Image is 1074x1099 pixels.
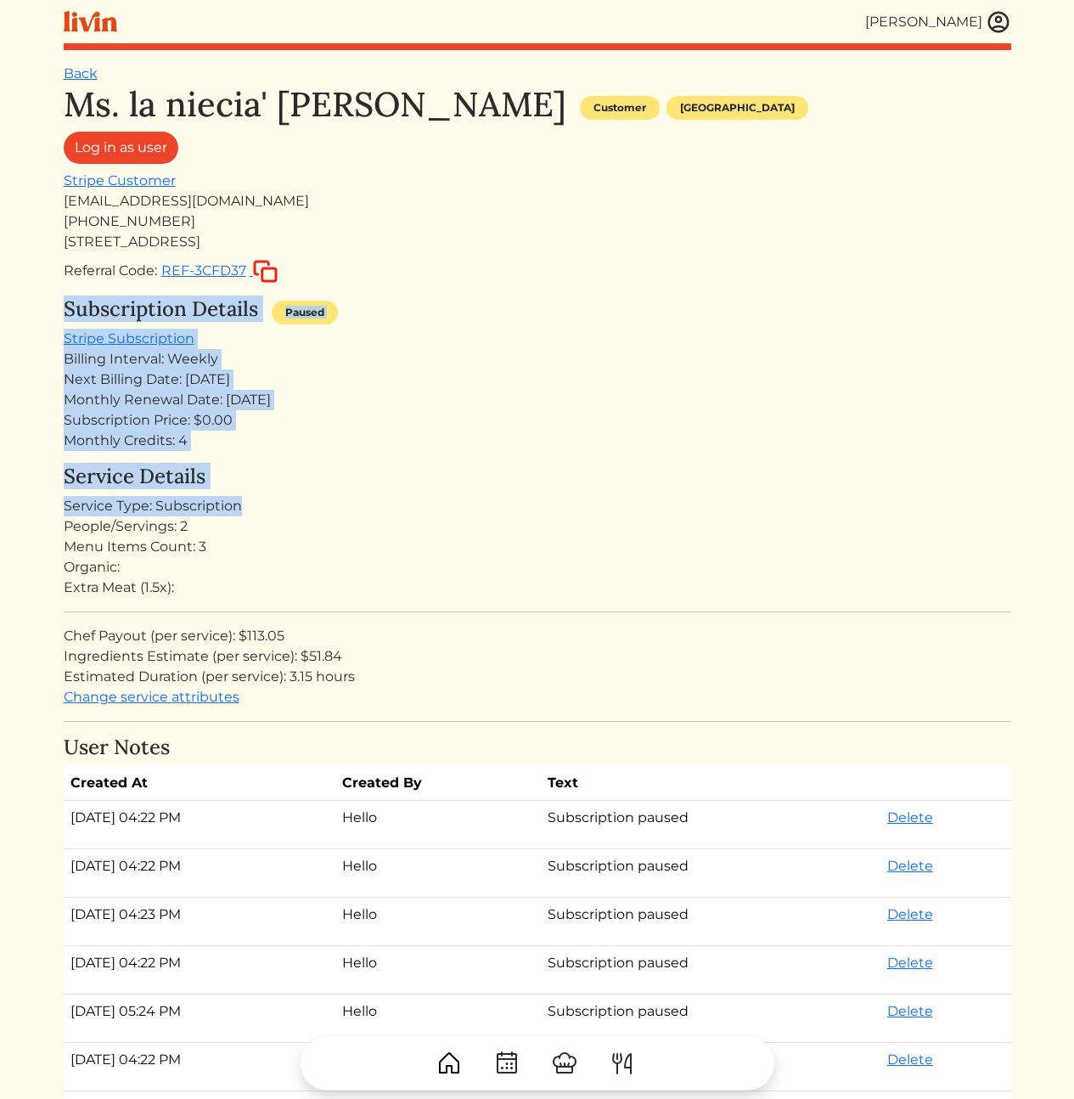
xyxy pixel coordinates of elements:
[887,809,933,826] a: Delete
[64,578,1011,598] div: Extra Meat (1.5x):
[64,349,1011,369] div: Billing Interval: Weekly
[887,1003,933,1019] a: Delete
[335,801,541,849] td: Hello
[64,766,336,801] th: Created At
[64,995,336,1043] td: [DATE] 05:24 PM
[436,1050,463,1077] img: House-9bf13187bcbb5817f509fe5e7408150f90897510c4275e13d0d5fca38e0b5951.svg
[64,211,1011,232] div: [PHONE_NUMBER]
[551,1050,578,1077] img: ChefHat-a374fb509e4f37eb0702ca99f5f64f3b6956810f32a249b33092029f8484b388.svg
[335,946,541,995] td: Hello
[548,905,874,925] p: Subscription paused
[64,132,178,164] a: Log in as user
[64,626,1011,646] div: Chef Payout (per service): $113.05
[272,301,338,324] div: Paused
[64,232,1011,252] div: [STREET_ADDRESS]
[64,11,117,32] img: livin-logo-a0d97d1a881af30f6274990eb6222085a2533c92bbd1e4f22c21b4f0d0e3210c.svg
[64,191,1011,211] div: [EMAIL_ADDRESS][DOMAIN_NAME]
[541,766,880,801] th: Text
[580,96,660,120] div: Customer
[64,801,336,849] td: [DATE] 04:22 PM
[64,465,1011,489] h4: Service Details
[64,537,1011,557] div: Menu Items Count: 3
[64,496,1011,516] div: Service Type: Subscription
[64,735,1011,760] h4: User Notes
[64,431,1011,451] div: Monthly Credits: 4
[64,646,1011,667] div: Ingredients Estimate (per service): $51.84
[64,410,1011,431] div: Subscription Price: $0.00
[161,262,246,279] span: REF-3CFD37
[64,898,336,946] td: [DATE] 04:23 PM
[253,260,278,283] img: copy-c88c4d5ff2289bbd861d3078f624592c1430c12286b036973db34a3c10e19d95.svg
[887,906,933,922] a: Delete
[64,297,258,322] h4: Subscription Details
[887,858,933,874] a: Delete
[609,1050,636,1077] img: ForkKnife-55491504ffdb50bab0c1e09e7649658475375261d09fd45db06cec23bce548bf.svg
[548,953,874,973] p: Subscription paused
[548,1001,874,1022] p: Subscription paused
[64,330,194,347] a: Stripe Subscription
[64,390,1011,410] div: Monthly Renewal Date: [DATE]
[548,808,874,828] p: Subscription paused
[335,849,541,898] td: Hello
[548,856,874,876] p: Subscription paused
[666,96,808,120] div: [GEOGRAPHIC_DATA]
[335,995,541,1043] td: Hello
[64,65,98,82] a: Back
[64,849,336,898] td: [DATE] 04:22 PM
[64,557,1011,578] div: Organic:
[865,12,982,32] div: [PERSON_NAME]
[64,667,1011,687] div: Estimated Duration (per service): 3.15 hours
[160,259,278,284] button: REF-3CFD37
[64,946,336,995] td: [DATE] 04:22 PM
[64,516,1011,537] div: People/Servings: 2
[335,766,541,801] th: Created By
[493,1050,520,1077] img: CalendarDots-5bcf9d9080389f2a281d69619e1c85352834be518fbc73d9501aef674afc0d57.svg
[335,898,541,946] td: Hello
[64,84,566,125] h1: Ms. la niecia' [PERSON_NAME]
[887,955,933,971] a: Delete
[64,172,176,189] a: Stripe Customer
[64,369,1011,390] div: Next Billing Date: [DATE]
[64,689,239,705] a: Change service attributes
[64,262,157,279] span: Referral Code:
[986,9,1011,35] img: user_account-e6e16d2ec92f44fc35f99ef0dc9cddf60790bfa021a6ecb1c896eb5d2907b31c.svg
